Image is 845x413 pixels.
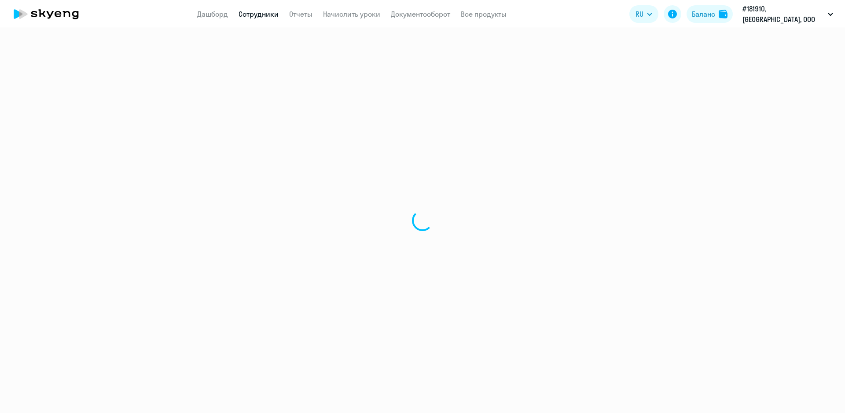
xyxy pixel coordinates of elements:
[687,5,733,23] button: Балансbalance
[323,10,380,18] a: Начислить уроки
[692,9,715,19] div: Баланс
[742,4,824,25] p: #181910, [GEOGRAPHIC_DATA], ООО
[636,9,643,19] span: RU
[461,10,507,18] a: Все продукты
[289,10,312,18] a: Отчеты
[239,10,279,18] a: Сотрудники
[629,5,658,23] button: RU
[197,10,228,18] a: Дашборд
[738,4,838,25] button: #181910, [GEOGRAPHIC_DATA], ООО
[719,10,727,18] img: balance
[391,10,450,18] a: Документооборот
